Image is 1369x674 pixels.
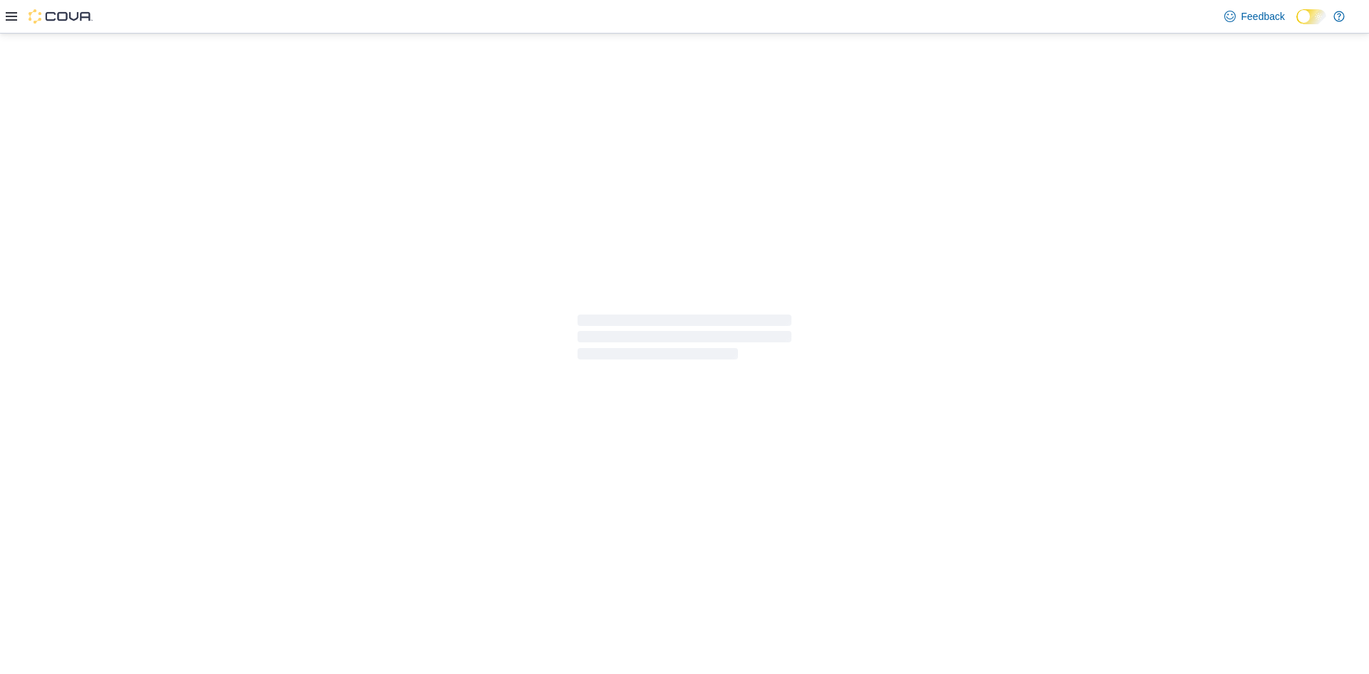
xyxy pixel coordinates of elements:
span: Feedback [1241,9,1285,24]
img: Cova [29,9,93,24]
a: Feedback [1219,2,1291,31]
input: Dark Mode [1296,9,1326,24]
span: Loading [578,317,791,363]
span: Dark Mode [1296,24,1297,25]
